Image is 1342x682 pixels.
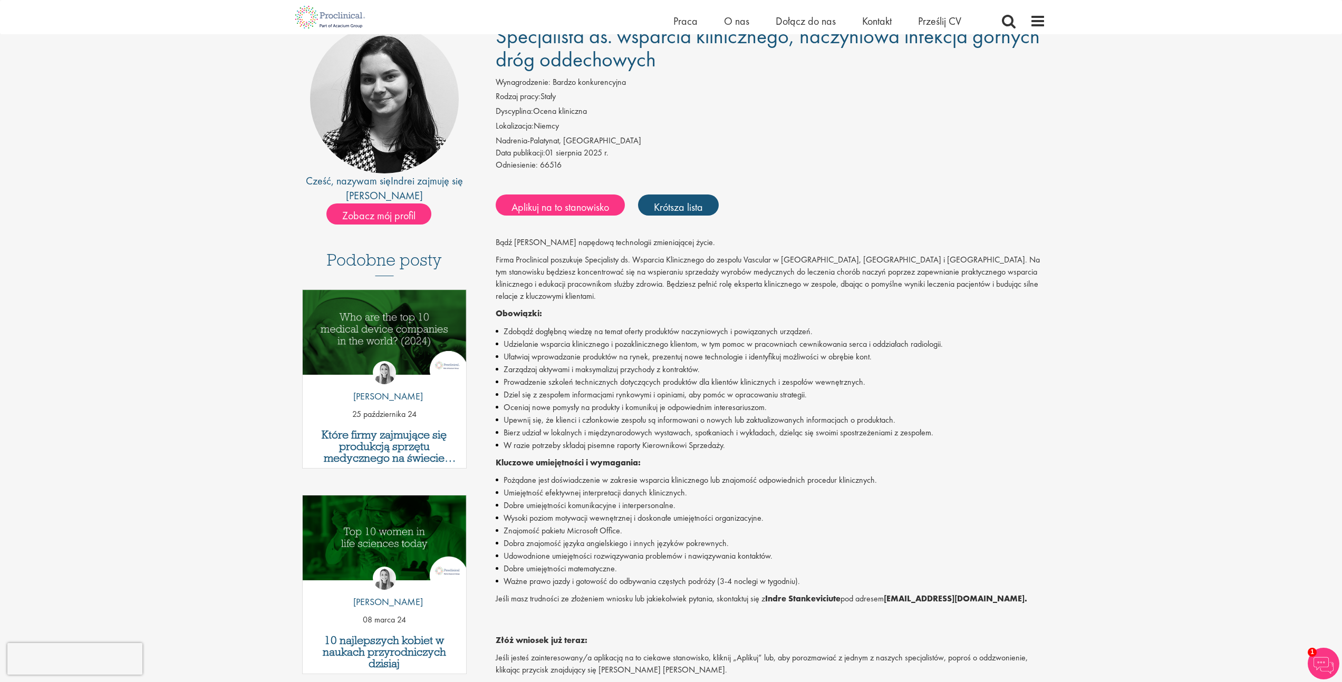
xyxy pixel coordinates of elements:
a: Zobacz mój profil [326,206,442,219]
a: Hannah Burke [PERSON_NAME] [345,361,423,408]
font: Odniesienie: [496,159,538,170]
font: W razie potrzeby składaj pisemne raporty Kierownikowi Sprzedaży. [504,440,725,451]
font: 1 [1310,648,1314,656]
img: 10 najlepszych kobiet w naukach przyrodniczych dzisiaj [303,495,467,580]
font: Obowiązki: [496,308,542,319]
font: Kluczowe umiejętności i wymagania: [496,457,641,468]
font: 01 sierpnia 2025 r. [545,147,609,158]
font: Złóż wniosek już teraz: [496,635,587,646]
font: Podobne posty [327,249,441,270]
font: Zobacz mój profil [342,209,416,222]
a: Aplikuj na to stanowisko [496,194,625,216]
font: Które firmy zajmujące się produkcją sprzętu medycznego na świecie znalazły się w pierwszej dziesi... [322,427,456,488]
font: Firma Proclinical poszukuje Specjalisty ds. Wsparcia Klinicznego do zespołu Vascular w [GEOGRAPHI... [496,254,1040,301]
font: Bądź [PERSON_NAME] napędową technologii zmieniającej życie. [496,237,715,248]
font: Znajomość pakietu Microsoft Office. [504,525,622,536]
font: Krótsza lista [654,200,703,213]
font: Dziel się z zespołem informacjami rynkowymi i opiniami, aby pomóc w opracowaniu strategii. [504,389,807,400]
font: 66516 [540,159,562,170]
font: Cześć, nazywam się [306,174,391,188]
img: Chatbot [1308,648,1339,679]
font: Stały [540,91,556,102]
font: Oceniaj nowe pomysły na produkty i komunikuj je odpowiednim interesariuszom. [504,402,767,413]
a: Indre [391,174,412,188]
a: Praca [673,14,698,28]
font: Lokalizacja: [496,120,534,131]
font: Udzielanie wsparcia klinicznego i pozaklinicznego klientom, w tym pomoc w pracowniach cewnikowani... [504,338,943,349]
font: 25 października 24 [352,408,417,420]
img: Hannah Burke [373,361,396,384]
font: 08 marca 24 [363,614,406,625]
a: Hannah Burke [PERSON_NAME] [345,567,423,614]
font: Dobra znajomość języka angielskiego i innych języków pokrewnych. [504,538,729,549]
font: [PERSON_NAME] [353,390,423,402]
img: Hannah Burke [373,567,396,590]
font: [EMAIL_ADDRESS][DOMAIN_NAME]. [884,593,1027,604]
font: Jeśli masz trudności ze złożeniem wniosku lub jakiekolwiek pytania, skontaktuj się z [496,593,765,604]
a: Kontakt [862,14,892,28]
a: Link do posta [303,290,467,383]
font: Indre Stankeviciute [765,593,841,604]
font: Bierz udział w lokalnych i międzynarodowych wystawach, spotkaniach i wykładach, dzieląc się swoim... [504,427,933,438]
font: Prowadzenie szkoleń technicznych dotyczących produktów dla klientów klinicznych i zespołów wewnęt... [504,376,865,387]
font: Jeśli jesteś zainteresowany/a aplikacją na to ciekawe stanowisko, kliknij „Aplikuj” lub, aby poro... [496,652,1028,675]
font: Zdobądź dogłębną wiedzę na temat oferty produktów naczyniowych i powiązanych urządzeń. [504,326,813,337]
img: zdjęcie rekrutera Indre Stankeviciute [310,25,459,173]
font: Udowodnione umiejętności rozwiązywania problemów i nawiązywania kontaktów. [504,550,773,561]
a: 10 najlepszych kobiet w naukach przyrodniczych dzisiaj [308,635,461,669]
font: Wysoki poziom motywacji wewnętrznej i doskonałe umiejętności organizacyjne. [504,512,764,523]
font: Bardzo konkurencyjna [553,76,626,87]
font: [PERSON_NAME] [353,596,423,608]
iframe: reCAPTCHA [7,643,142,675]
font: 10 najlepszych kobiet w naukach przyrodniczych dzisiaj [323,633,446,670]
font: Ułatwiaj wprowadzanie produktów na rynek, prezentuj nowe technologie i identyfikuj możliwości w o... [504,351,872,362]
a: Krótsza lista [638,194,719,216]
font: Umiejętność efektywnej interpretacji danych klinicznych. [504,487,687,498]
font: Specjalista ds. wsparcia klinicznego, naczyniowa infekcja górnych dróg oddechowych [496,23,1040,73]
img: 10 najlepszych firm produkujących sprzęt medyczny w 2024 r. [303,290,467,375]
a: Dołącz do nas [776,14,836,28]
a: O nas [724,14,749,28]
a: Link do posta [303,495,467,589]
font: Niemcy [534,120,559,131]
font: pod adresem [841,593,884,604]
font: Pożądane jest doświadczenie w zakresie wsparcia klinicznego lub znajomość odpowiednich procedur k... [504,474,877,485]
a: Prześlij CV [918,14,961,28]
font: Upewnij się, że klienci i członkowie zespołu są informowani o nowych lub zaktualizowanych informa... [504,414,895,425]
a: Które firmy zajmujące się produkcją sprzętu medycznego na świecie znalazły się w pierwszej dziesi... [308,429,461,464]
font: Dobre umiejętności matematyczne. [504,563,617,574]
font: Dyscyplina: [496,105,533,116]
font: Data publikacji: [496,147,545,158]
font: Aplikuj na to stanowisko [511,200,609,213]
font: Ocena kliniczna [533,105,587,116]
font: Wynagrodzenie: [496,76,551,87]
font: Dobre umiejętności komunikacyjne i interpersonalne. [504,500,675,511]
font: Zarządzaj aktywami i maksymalizuj przychody z kontraktów. [504,364,700,375]
font: Ważne prawo jazdy i gotowość do odbywania częstych podróży (3-4 noclegi w tygodniu). [504,576,800,587]
font: Rodzaj pracy: [496,91,540,102]
font: Nadrenia-Palatynat, [GEOGRAPHIC_DATA] [496,135,641,146]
